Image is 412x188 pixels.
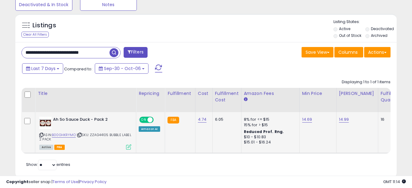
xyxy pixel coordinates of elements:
b: Ah So Sauce Duck - Pack 2 [53,117,128,124]
span: OFF [153,117,163,123]
small: FBA [167,117,179,123]
div: ASIN: [39,117,131,149]
a: 14.69 [302,116,312,123]
div: Amazon Fees [244,90,297,97]
label: Archived [371,33,387,38]
b: Reduced Prof. Rng. [244,129,284,134]
span: All listings currently available for purchase on Amazon [39,145,53,150]
div: Title [38,90,133,97]
a: Privacy Policy [79,179,106,185]
div: 16 [381,117,400,122]
div: Clear All Filters [21,32,49,37]
a: Terms of Use [52,179,79,185]
span: Show: entries [26,162,70,167]
div: 6.05 [215,117,237,122]
div: $15.01 - $16.24 [244,140,295,145]
div: Cost [198,90,210,97]
div: seller snap | | [6,179,106,185]
div: 8% for <= $15 [244,117,295,122]
img: 41oNY6a26nL._SL40_.jpg [39,117,52,129]
span: 2025-10-14 11:14 GMT [383,179,406,185]
label: Active [339,26,350,31]
button: Save View [302,47,333,57]
a: 4.74 [198,116,207,123]
div: Displaying 1 to 1 of 1 items [342,79,391,85]
button: Columns [334,47,363,57]
button: Filters [124,47,148,58]
button: Last 7 Days [22,63,63,74]
div: 15% for > $15 [244,122,295,128]
div: [PERSON_NAME] [339,90,375,97]
span: Last 7 Days [31,65,56,72]
div: Amazon AI [139,126,160,132]
div: Repricing [139,90,162,97]
h5: Listings [33,21,56,30]
span: Sep-30 - Oct-06 [104,65,141,72]
label: Out of Stock [339,33,361,38]
div: Min Price [302,90,334,97]
div: Fulfillment [167,90,192,97]
p: Listing States: [333,19,397,25]
span: Compared to: [64,66,92,72]
button: Sep-30 - Oct-06 [95,63,148,74]
label: Deactivated [371,26,394,31]
small: Amazon Fees. [244,97,248,102]
span: | SKU: ZZAG44105 BUBBLE LABEL 2 PACK [39,132,131,142]
a: 14.99 [339,116,349,123]
span: FBA [54,145,65,150]
button: Actions [364,47,391,57]
strong: Copyright [6,179,29,185]
a: B00GHKRYMO [52,132,76,138]
div: Fulfillable Quantity [381,90,402,103]
span: Columns [338,49,358,55]
div: Fulfillment Cost [215,90,239,103]
span: ON [140,117,148,123]
div: $10 - $10.83 [244,135,295,140]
